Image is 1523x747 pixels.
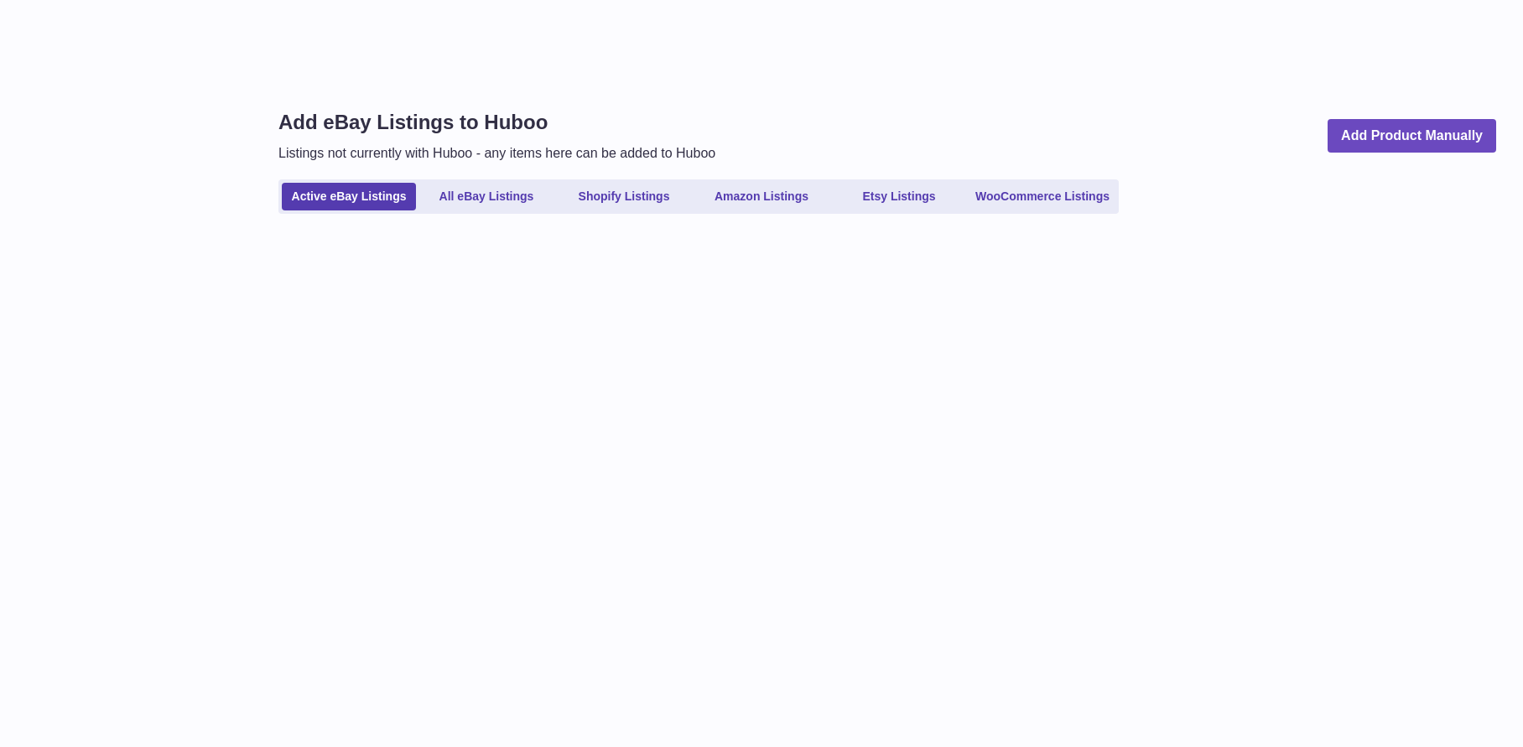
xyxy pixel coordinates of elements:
[969,183,1115,210] a: WooCommerce Listings
[282,183,416,210] a: Active eBay Listings
[694,183,829,210] a: Amazon Listings
[832,183,966,210] a: Etsy Listings
[1328,119,1496,153] a: Add Product Manually
[557,183,691,210] a: Shopify Listings
[419,183,554,210] a: All eBay Listings
[278,109,715,136] h1: Add eBay Listings to Huboo
[278,144,715,163] p: Listings not currently with Huboo - any items here can be added to Huboo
